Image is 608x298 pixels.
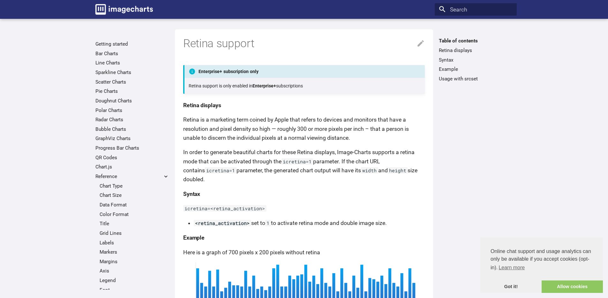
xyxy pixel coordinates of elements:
[542,280,603,293] a: allow cookies
[95,145,169,151] a: Progress Bar Charts
[95,164,169,170] a: Chart.js
[100,183,169,189] a: Chart Type
[93,1,156,17] a: Image-Charts documentation
[100,220,169,227] a: Title
[435,38,517,44] label: Table of contents
[281,158,313,165] code: icretina=1
[498,263,526,272] a: learn more about cookies
[95,60,169,66] a: Line Charts
[194,219,425,227] li: set to to activate retina mode and double image size.
[100,258,169,265] a: Margins
[183,115,425,142] p: Retina is a marketing term coined by Apple that refers to devices and monitors that have a resolu...
[205,167,236,174] code: icretina=1
[100,211,169,218] a: Color Format
[100,268,169,274] a: Axis
[100,277,169,284] a: Legend
[95,4,153,15] img: logo
[183,190,425,198] h4: Syntax
[183,248,425,257] p: Here is a graph of 700 pixels x 200 pixels without retina
[95,88,169,94] a: Pie Charts
[95,98,169,104] a: Doughnut Charts
[435,38,517,82] nav: Table of contents
[439,76,513,82] a: Usage with srcset
[439,57,513,63] a: Syntax
[183,101,425,110] h4: Retina displays
[388,167,408,174] code: height
[95,50,169,57] a: Bar Charts
[480,280,542,293] a: dismiss cookie message
[439,47,513,54] a: Retina displays
[183,65,425,78] p: Enterprise+ subscription only
[183,148,425,184] p: In order to generate beautiful charts for these Retina displays, Image-Charts supports a retina m...
[491,248,593,272] span: Online chat support and usage analytics can only be available if you accept cookies (opt-in).
[95,135,169,142] a: GraphViz Charts
[95,41,169,47] a: Getting started
[100,240,169,246] a: Labels
[95,173,169,180] label: Reference
[189,82,420,90] p: Retina support is only enabled in subscriptions
[480,237,603,293] div: cookieconsent
[100,192,169,198] a: Chart Size
[265,220,271,226] code: 1
[252,83,276,88] strong: Enterprise+
[183,205,266,212] code: icretina=<retina_activation>
[435,3,517,16] input: Search
[100,249,169,255] a: Markers
[100,230,169,236] a: Grid Lines
[95,79,169,85] a: Scatter Charts
[439,66,513,72] a: Example
[194,220,251,226] code: <retina_activation>
[95,154,169,161] a: QR Codes
[95,126,169,132] a: Bubble Charts
[95,69,169,76] a: Sparkline Charts
[183,233,425,242] h4: Example
[100,287,169,293] a: Font
[361,167,378,174] code: width
[95,107,169,114] a: Polar Charts
[95,116,169,123] a: Radar Charts
[100,202,169,208] a: Data Format
[183,36,425,51] h1: Retina support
